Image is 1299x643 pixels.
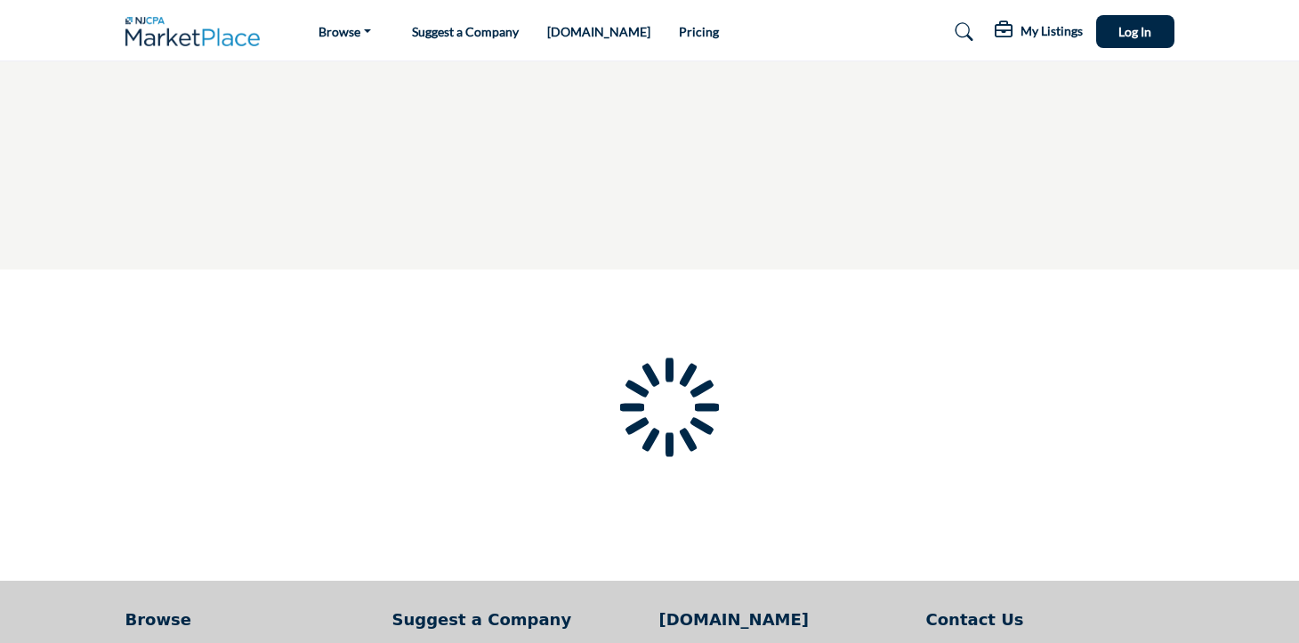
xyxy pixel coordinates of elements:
[995,21,1083,43] div: My Listings
[306,20,383,44] a: Browse
[926,607,1174,631] a: Contact Us
[125,17,270,46] img: Site Logo
[659,607,908,631] a: [DOMAIN_NAME]
[125,607,374,631] a: Browse
[679,24,719,39] a: Pricing
[1096,15,1174,48] button: Log In
[412,24,519,39] a: Suggest a Company
[938,18,985,46] a: Search
[1118,24,1151,39] span: Log In
[1021,23,1083,39] h5: My Listings
[392,607,641,631] a: Suggest a Company
[547,24,650,39] a: [DOMAIN_NAME]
